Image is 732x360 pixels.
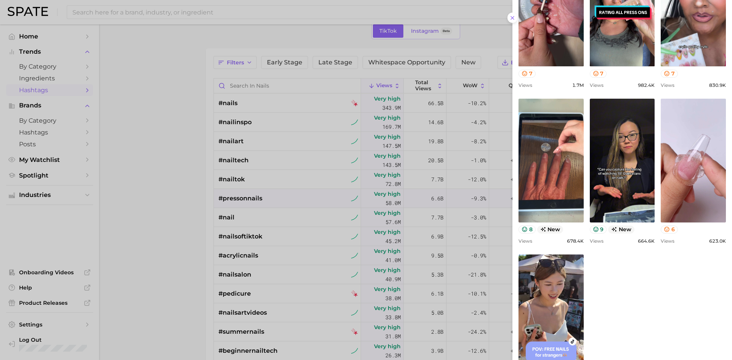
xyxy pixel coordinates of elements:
span: 830.9k [709,82,726,88]
span: 982.4k [638,82,655,88]
span: 664.6k [638,238,655,244]
span: 623.0k [709,238,726,244]
span: Views [661,82,674,88]
span: Views [590,82,604,88]
span: Views [661,238,674,244]
button: 8 [518,226,536,234]
button: 6 [661,226,678,234]
button: 9 [590,226,607,234]
button: 7 [590,70,607,78]
span: Views [518,82,532,88]
span: Views [590,238,604,244]
span: new [608,226,634,234]
span: 678.4k [567,238,584,244]
button: 7 [661,70,678,78]
span: 1.7m [572,82,584,88]
span: new [537,226,563,234]
button: 7 [518,70,536,78]
span: Views [518,238,532,244]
